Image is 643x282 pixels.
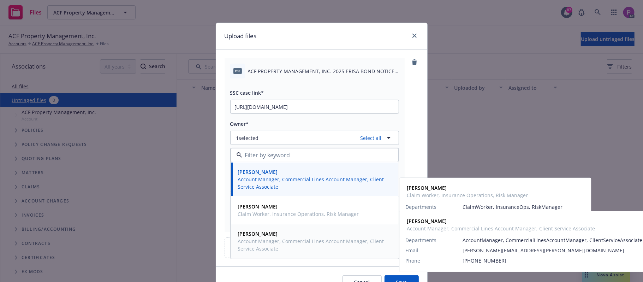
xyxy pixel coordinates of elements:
span: [PERSON_NAME][EMAIL_ADDRESS][PERSON_NAME][DOMAIN_NAME] [463,247,643,254]
a: Select all [358,134,382,142]
span: Departments [406,236,437,244]
a: remove [410,58,419,66]
span: Owner* [230,121,249,127]
span: Account Manager, Commercial Lines Account Manager, Client Service Associate [407,225,595,232]
span: Phone [406,257,421,264]
strong: [PERSON_NAME] [407,184,447,191]
strong: [PERSON_NAME] [238,169,278,175]
span: ACF PROPERTY MANAGEMENT, INC. 2025 ERISA BOND NOTICE OF CANCELLATION EFF. [DATE].pdf [248,67,399,75]
span: pdf [233,68,242,74]
span: Account Manager, Commercial Lines Account Manager, Client Service Associate [238,176,390,190]
strong: [PERSON_NAME] [238,203,278,210]
strong: [PERSON_NAME] [407,218,447,224]
span: Claim Worker, Insurance Operations, Risk Manager [407,192,528,199]
button: 1selectedSelect all [230,131,399,145]
strong: [PERSON_NAME] [238,230,278,237]
span: [PHONE_NUMBER] [463,257,643,264]
input: Copy ssc case link here... [231,100,399,113]
span: Account Manager, Commercial Lines Account Manager, Client Service Associate [238,237,390,252]
span: Email [406,247,419,254]
span: ClaimWorker, InsuranceOps, RiskManager [463,203,585,211]
span: Departments [406,203,437,211]
h1: Upload files [225,31,257,41]
span: Claim Worker, Insurance Operations, Risk Manager [238,210,359,218]
input: Filter by keyword [242,151,384,159]
span: SSC case link* [230,89,264,96]
a: close [410,31,419,40]
span: 1 selected [236,134,259,142]
div: Upload files [225,237,419,258]
span: AccountManager, CommercialLinesAccountManager, ClientServiceAssociate [463,236,643,244]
